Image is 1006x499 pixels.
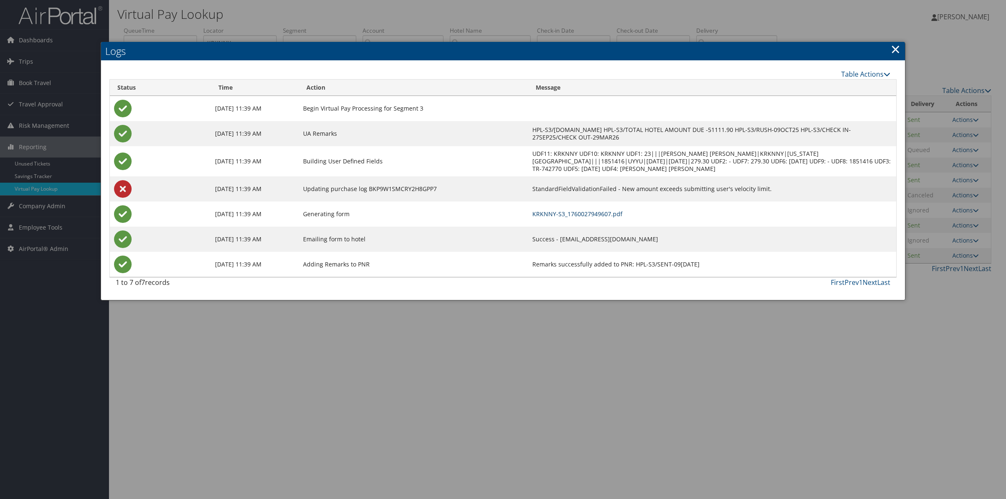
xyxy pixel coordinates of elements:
span: 7 [141,278,145,287]
th: Action: activate to sort column ascending [299,80,528,96]
td: [DATE] 11:39 AM [211,202,299,227]
td: Adding Remarks to PNR [299,252,528,277]
td: StandardFieldValidationFailed - New amount exceeds submitting user's velocity limit. [528,176,896,202]
td: UDF11: KRKNNY UDF10: KRKNNY UDF1: 23|||[PERSON_NAME] [PERSON_NAME]|KRKNNY|[US_STATE][GEOGRAPHIC_D... [528,146,896,176]
h2: Logs [101,42,905,60]
th: Time: activate to sort column ascending [211,80,299,96]
td: Remarks successfully added to PNR: HPL-S3/SENT-09[DATE] [528,252,896,277]
td: [DATE] 11:39 AM [211,96,299,121]
td: UA Remarks [299,121,528,146]
td: Building User Defined Fields [299,146,528,176]
td: [DATE] 11:39 AM [211,227,299,252]
a: Close [891,41,900,57]
td: Generating form [299,202,528,227]
th: Message: activate to sort column ascending [528,80,896,96]
a: Prev [845,278,859,287]
a: Table Actions [841,70,890,79]
th: Status: activate to sort column ascending [110,80,211,96]
a: 1 [859,278,863,287]
td: Updating purchase log BKP9W1SMCRY2H8GPP7 [299,176,528,202]
td: Success - [EMAIL_ADDRESS][DOMAIN_NAME] [528,227,896,252]
td: Begin Virtual Pay Processing for Segment 3 [299,96,528,121]
a: Last [877,278,890,287]
a: Next [863,278,877,287]
a: KRKNNY-S3_1760027949607.pdf [532,210,622,218]
td: HPL-S3/[DOMAIN_NAME] HPL-S3/TOTAL HOTEL AMOUNT DUE -51111.90 HPL-S3/RUSH-09OCT25 HPL-S3/CHECK IN-... [528,121,896,146]
div: 1 to 7 of records [116,277,300,292]
td: [DATE] 11:39 AM [211,252,299,277]
a: First [831,278,845,287]
td: Emailing form to hotel [299,227,528,252]
td: [DATE] 11:39 AM [211,146,299,176]
td: [DATE] 11:39 AM [211,121,299,146]
td: [DATE] 11:39 AM [211,176,299,202]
